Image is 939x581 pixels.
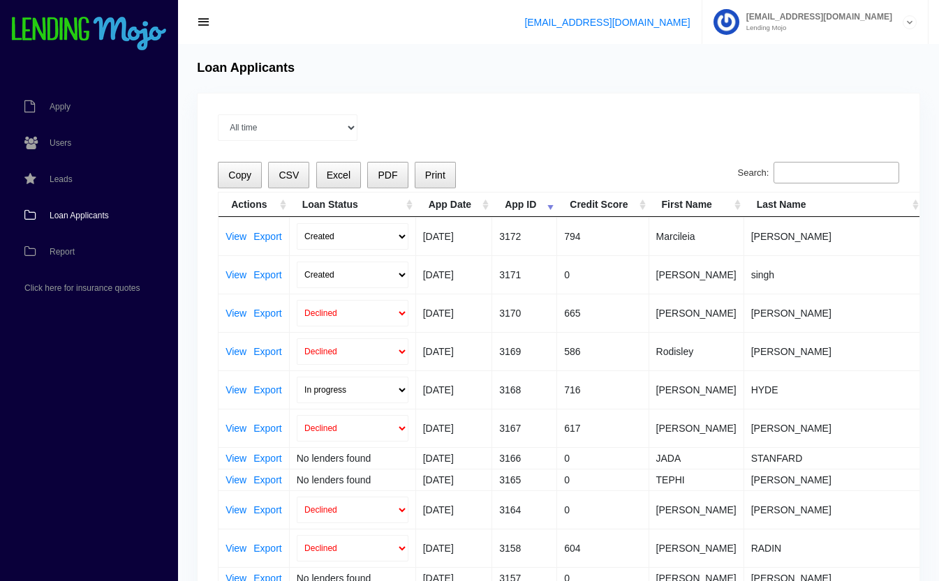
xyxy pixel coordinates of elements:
a: View [225,475,246,485]
a: View [225,423,246,433]
button: Excel [316,162,362,189]
td: 3172 [492,217,557,255]
td: STANFARD [744,447,922,469]
a: View [225,385,246,395]
a: Export [253,475,281,485]
span: Loan Applicants [50,211,109,220]
td: [PERSON_NAME] [649,490,744,529]
button: PDF [367,162,408,189]
small: Lending Mojo [739,24,892,31]
td: RADIN [744,529,922,567]
a: Export [253,543,281,553]
td: [PERSON_NAME] [649,370,744,409]
td: 3166 [492,447,557,469]
span: Users [50,139,71,147]
td: [DATE] [416,217,492,255]
span: Excel [327,169,350,181]
td: HYDE [744,370,922,409]
td: 3158 [492,529,557,567]
td: No lenders found [290,469,416,490]
td: [DATE] [416,370,492,409]
th: App Date: activate to sort column ascending [416,193,492,217]
td: No lenders found [290,447,416,469]
td: [DATE] [416,255,492,294]
th: Loan Status: activate to sort column ascending [290,193,416,217]
a: Export [253,453,281,463]
a: Export [253,232,281,241]
a: View [225,308,246,318]
td: [PERSON_NAME] [744,490,922,529]
a: View [225,543,246,553]
td: 0 [557,490,649,529]
img: Profile image [714,9,739,35]
span: Print [425,169,445,181]
td: 3169 [492,332,557,370]
td: [DATE] [416,469,492,490]
td: JADA [649,447,744,469]
a: Export [253,347,281,356]
td: [PERSON_NAME] [649,255,744,294]
td: 604 [557,529,649,567]
td: 0 [557,469,649,490]
a: Export [253,423,281,433]
td: [DATE] [416,294,492,332]
td: Rodisley [649,332,744,370]
td: 3168 [492,370,557,409]
a: Export [253,308,281,318]
a: View [225,505,246,515]
img: logo-small.png [10,17,168,52]
a: [EMAIL_ADDRESS][DOMAIN_NAME] [524,17,690,28]
td: 716 [557,370,649,409]
th: App ID: activate to sort column ascending [492,193,557,217]
td: [PERSON_NAME] [649,529,744,567]
td: 3171 [492,255,557,294]
td: [DATE] [416,490,492,529]
td: [PERSON_NAME] [744,409,922,447]
td: 0 [557,255,649,294]
td: 3170 [492,294,557,332]
a: View [225,347,246,356]
h4: Loan Applicants [197,61,295,76]
label: Search: [738,162,899,184]
span: Leads [50,175,73,183]
td: Marcileia [649,217,744,255]
td: [PERSON_NAME] [744,469,922,490]
td: [PERSON_NAME] [649,409,744,447]
a: Export [253,385,281,395]
button: CSV [268,162,309,189]
a: View [225,232,246,241]
td: [PERSON_NAME] [649,294,744,332]
th: Credit Score: activate to sort column ascending [557,193,649,217]
td: 586 [557,332,649,370]
td: [PERSON_NAME] [744,294,922,332]
a: Export [253,505,281,515]
span: Apply [50,103,71,111]
td: 3167 [492,409,557,447]
span: Click here for insurance quotes [24,284,140,292]
span: Report [50,248,75,256]
a: Export [253,270,281,280]
td: 3164 [492,490,557,529]
span: PDF [378,169,397,181]
th: Actions: activate to sort column ascending [219,193,290,217]
td: 0 [557,447,649,469]
span: [EMAIL_ADDRESS][DOMAIN_NAME] [739,13,892,21]
input: Search: [774,162,899,184]
th: First Name: activate to sort column ascending [649,193,744,217]
a: View [225,270,246,280]
button: Print [415,162,456,189]
td: [DATE] [416,332,492,370]
td: [DATE] [416,447,492,469]
td: [PERSON_NAME] [744,217,922,255]
td: [DATE] [416,529,492,567]
span: CSV [279,169,299,181]
td: 617 [557,409,649,447]
span: Copy [228,169,251,181]
td: [DATE] [416,409,492,447]
button: Copy [218,162,262,189]
td: [PERSON_NAME] [744,332,922,370]
th: Last Name: activate to sort column ascending [744,193,922,217]
td: singh [744,255,922,294]
td: TEPHI [649,469,744,490]
td: 665 [557,294,649,332]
